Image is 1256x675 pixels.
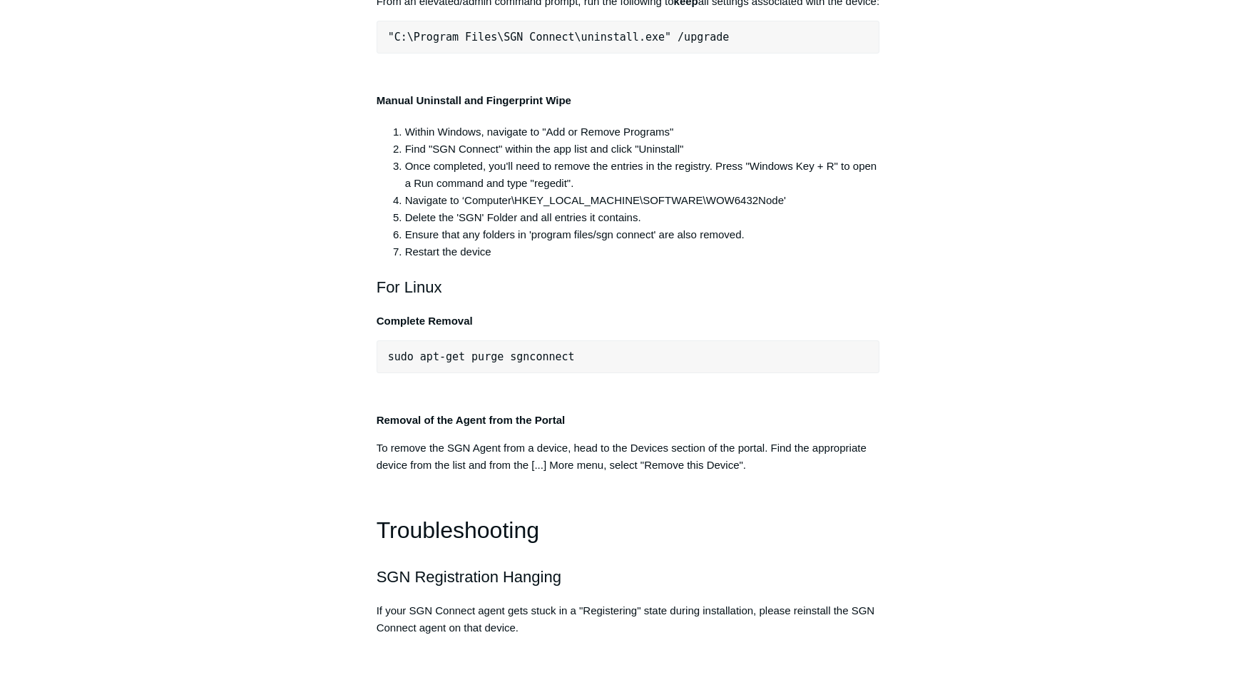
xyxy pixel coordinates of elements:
[405,141,880,158] li: Find "SGN Connect" within the app list and click "Uninstall"
[405,192,880,209] li: Navigate to ‘Computer\HKEY_LOCAL_MACHINE\SOFTWARE\WOW6432Node'
[377,442,867,471] span: To remove the SGN Agent from a device, head to the Devices section of the portal. Find the approp...
[377,604,875,634] span: If your SGN Connect agent gets stuck in a "Registering" state during installation, please reinsta...
[405,158,880,192] li: Once completed, you'll need to remove the entries in the registry. Press "Windows Key + R" to ope...
[377,564,880,589] h2: SGN Registration Hanging
[377,315,473,327] strong: Complete Removal
[405,243,880,260] li: Restart the device
[377,94,571,106] strong: Manual Uninstall and Fingerprint Wipe
[377,512,880,549] h1: Troubleshooting
[388,31,730,44] span: "C:\Program Files\SGN Connect\uninstall.exe" /upgrade
[377,340,880,373] pre: sudo apt-get purge sgnconnect
[405,209,880,226] li: Delete the 'SGN' Folder and all entries it contains.
[405,226,880,243] li: Ensure that any folders in 'program files/sgn connect' are also removed.
[405,123,880,141] li: Within Windows, navigate to "Add or Remove Programs"
[377,414,565,426] strong: Removal of the Agent from the Portal
[377,275,880,300] h2: For Linux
